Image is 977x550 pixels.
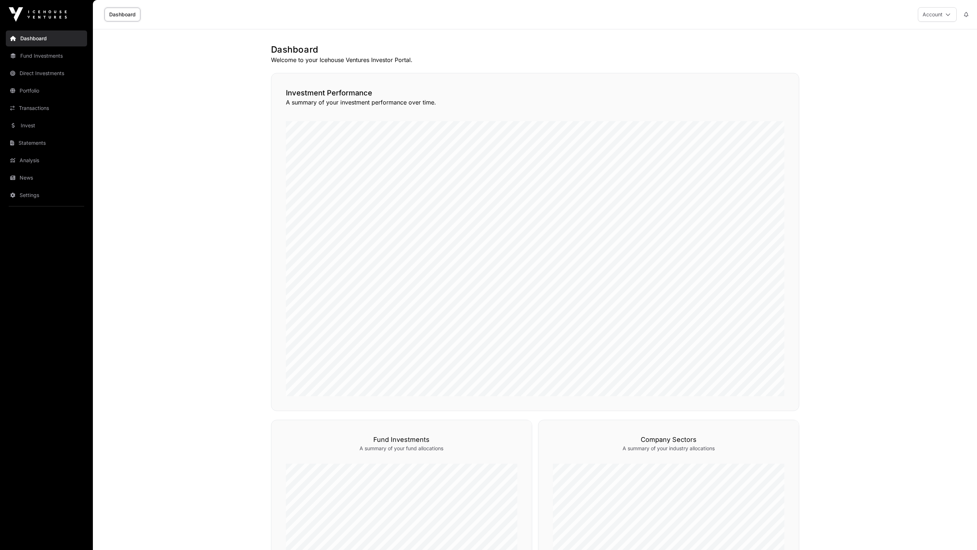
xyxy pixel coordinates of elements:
a: Invest [6,118,87,134]
a: Transactions [6,100,87,116]
p: Welcome to your Icehouse Ventures Investor Portal. [271,56,799,64]
a: Settings [6,187,87,203]
a: Dashboard [104,8,140,21]
h1: Dashboard [271,44,799,56]
a: Dashboard [6,30,87,46]
h3: Fund Investments [286,435,517,445]
h3: Company Sectors [553,435,784,445]
button: Account [918,7,957,22]
p: A summary of your fund allocations [286,445,517,452]
a: Direct Investments [6,65,87,81]
a: Portfolio [6,83,87,99]
a: Statements [6,135,87,151]
p: A summary of your industry allocations [553,445,784,452]
a: News [6,170,87,186]
img: Icehouse Ventures Logo [9,7,67,22]
a: Fund Investments [6,48,87,64]
h2: Investment Performance [286,88,784,98]
a: Analysis [6,152,87,168]
p: A summary of your investment performance over time. [286,98,784,107]
iframe: Chat Widget [941,515,977,550]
